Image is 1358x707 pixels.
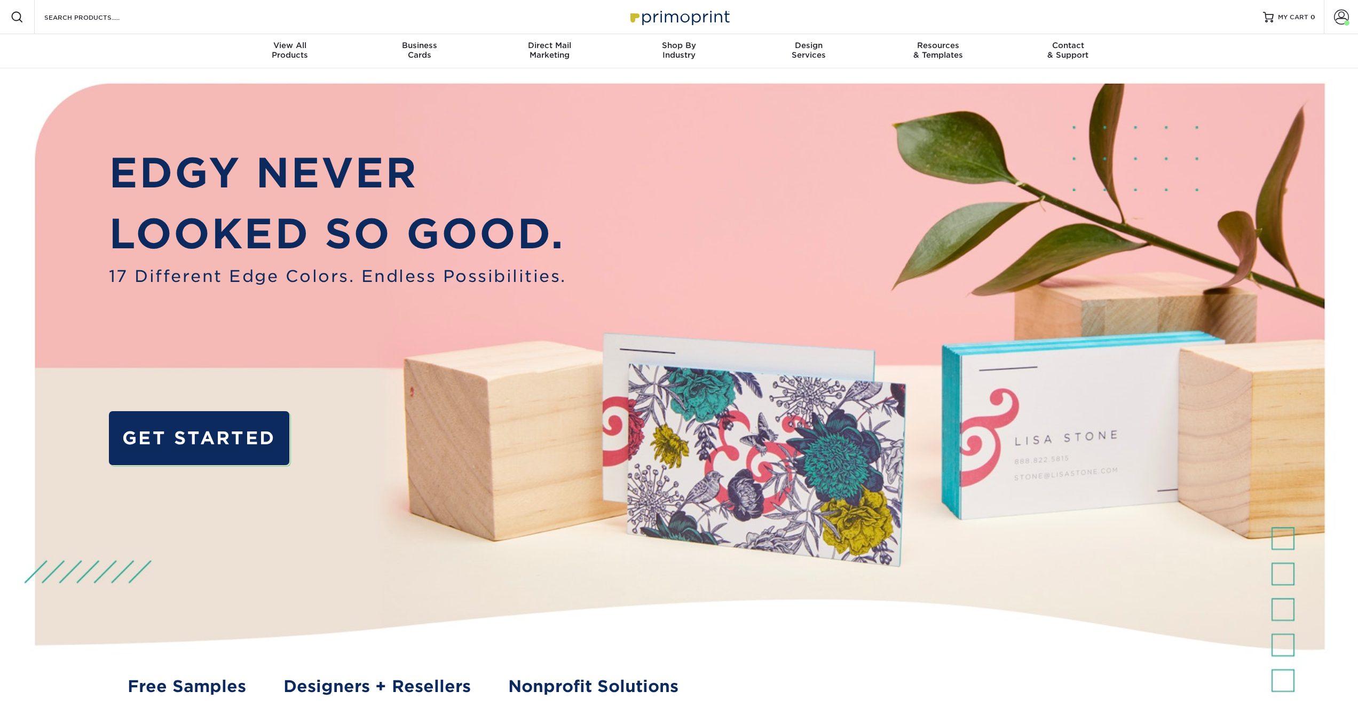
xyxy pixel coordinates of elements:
[225,34,355,68] a: View AllProducts
[744,34,873,68] a: DesignServices
[283,674,471,699] a: Designers + Resellers
[128,674,246,699] a: Free Samples
[485,34,614,68] a: Direct MailMarketing
[355,34,485,68] a: BusinessCards
[225,41,355,50] span: View All
[626,5,732,28] img: Primoprint
[225,41,355,60] div: Products
[109,143,566,203] p: EDGY NEVER
[873,41,1003,60] div: & Templates
[355,41,485,60] div: Cards
[1310,13,1315,21] span: 0
[109,203,566,264] p: LOOKED SO GOOD.
[744,41,873,60] div: Services
[614,41,744,60] div: Industry
[744,41,873,50] span: Design
[1003,41,1133,60] div: & Support
[614,41,744,50] span: Shop By
[485,41,614,50] span: Direct Mail
[485,41,614,60] div: Marketing
[109,264,566,289] span: 17 Different Edge Colors. Endless Possibilities.
[109,411,289,465] a: GET STARTED
[1003,34,1133,68] a: Contact& Support
[614,34,744,68] a: Shop ByIndustry
[1278,13,1308,22] span: MY CART
[873,41,1003,50] span: Resources
[43,11,147,23] input: SEARCH PRODUCTS.....
[1003,41,1133,50] span: Contact
[355,41,485,50] span: Business
[873,34,1003,68] a: Resources& Templates
[508,674,678,699] a: Nonprofit Solutions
